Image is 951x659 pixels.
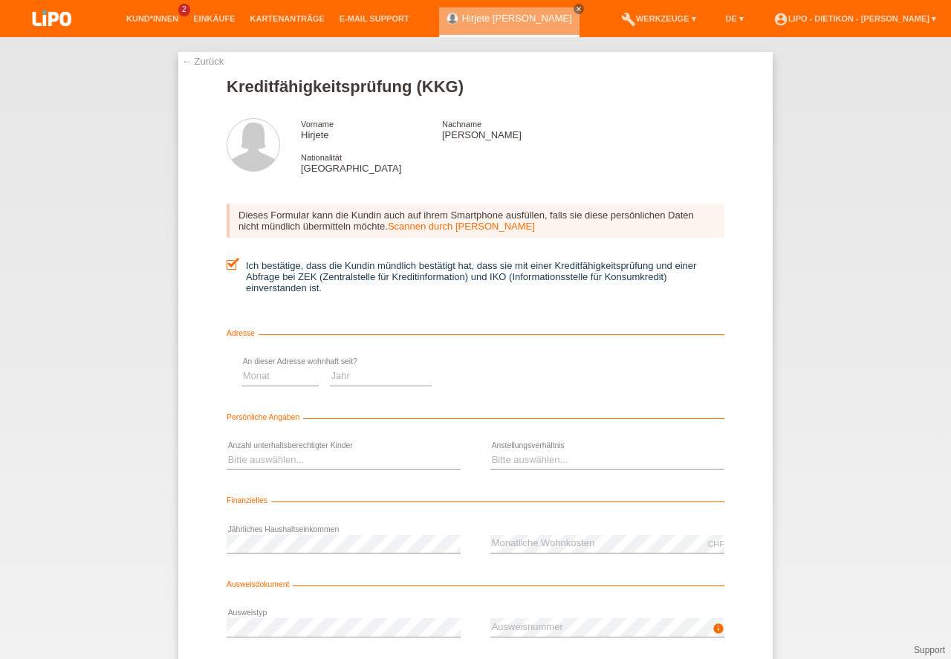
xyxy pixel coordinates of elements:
a: Einkäufe [186,14,242,23]
div: [GEOGRAPHIC_DATA] [301,152,442,174]
a: Hirjete [PERSON_NAME] [462,13,572,24]
i: build [621,12,636,27]
a: info [713,627,724,636]
div: Hirjete [301,118,442,140]
span: Persönliche Angaben [227,413,303,421]
a: LIPO pay [15,30,89,42]
div: [PERSON_NAME] [442,118,583,140]
a: account_circleLIPO - Dietikon - [PERSON_NAME] ▾ [766,14,944,23]
h1: Kreditfähigkeitsprüfung (KKG) [227,77,724,96]
div: Dieses Formular kann die Kundin auch auf ihrem Smartphone ausfüllen, falls sie diese persönlichen... [227,204,724,238]
a: buildWerkzeuge ▾ [614,14,704,23]
a: E-Mail Support [332,14,417,23]
a: Kund*innen [119,14,186,23]
span: Finanzielles [227,496,271,504]
i: account_circle [773,12,788,27]
a: close [574,4,584,14]
a: DE ▾ [718,14,751,23]
span: Ausweisdokument [227,580,293,588]
a: ← Zurück [182,56,224,67]
label: Ich bestätige, dass die Kundin mündlich bestätigt hat, dass sie mit einer Kreditfähigkeitsprüfung... [227,260,724,293]
span: Nationalität [301,153,342,162]
span: 2 [178,4,190,16]
span: Vorname [301,120,334,129]
a: Kartenanträge [243,14,332,23]
span: Nachname [442,120,481,129]
a: Support [914,645,945,655]
i: close [575,5,582,13]
a: Scannen durch [PERSON_NAME] [388,221,535,232]
span: Adresse [227,329,259,337]
i: info [713,623,724,634]
div: CHF [707,539,724,548]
